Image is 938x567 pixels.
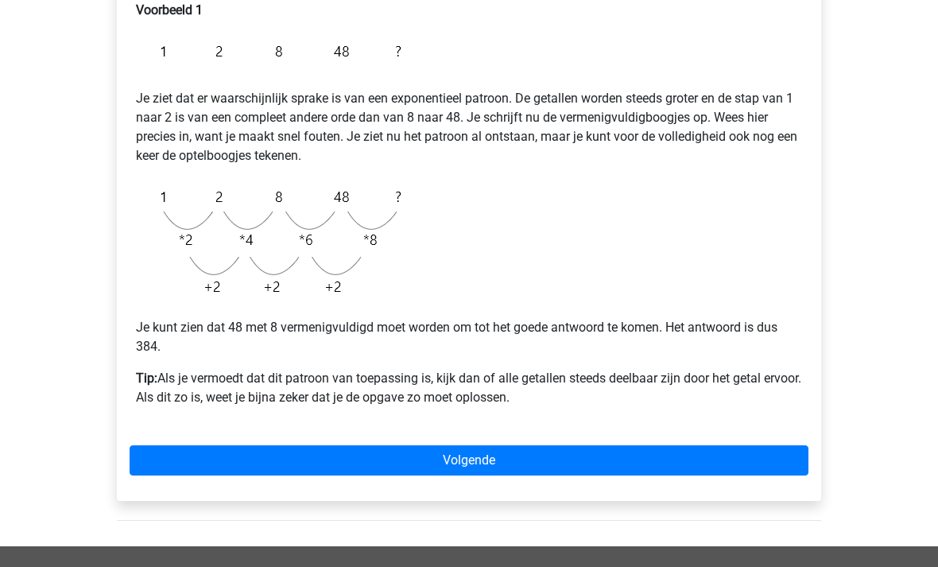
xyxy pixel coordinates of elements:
[130,445,808,476] a: Volgende
[136,371,157,386] b: Tip:
[136,2,203,17] b: Voorbeeld 1
[136,178,409,305] img: Exponential_Example_1_2.png
[136,33,409,70] img: Exponential_Example_1.png
[136,318,802,356] p: Je kunt zien dat 48 met 8 vermenigvuldigd moet worden om tot het goede antwoord te komen. Het ant...
[136,369,802,407] p: Als je vermoedt dat dit patroon van toepassing is, kijk dan of alle getallen steeds deelbaar zijn...
[136,70,802,165] p: Je ziet dat er waarschijnlijk sprake is van een exponentieel patroon. De getallen worden steeds g...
